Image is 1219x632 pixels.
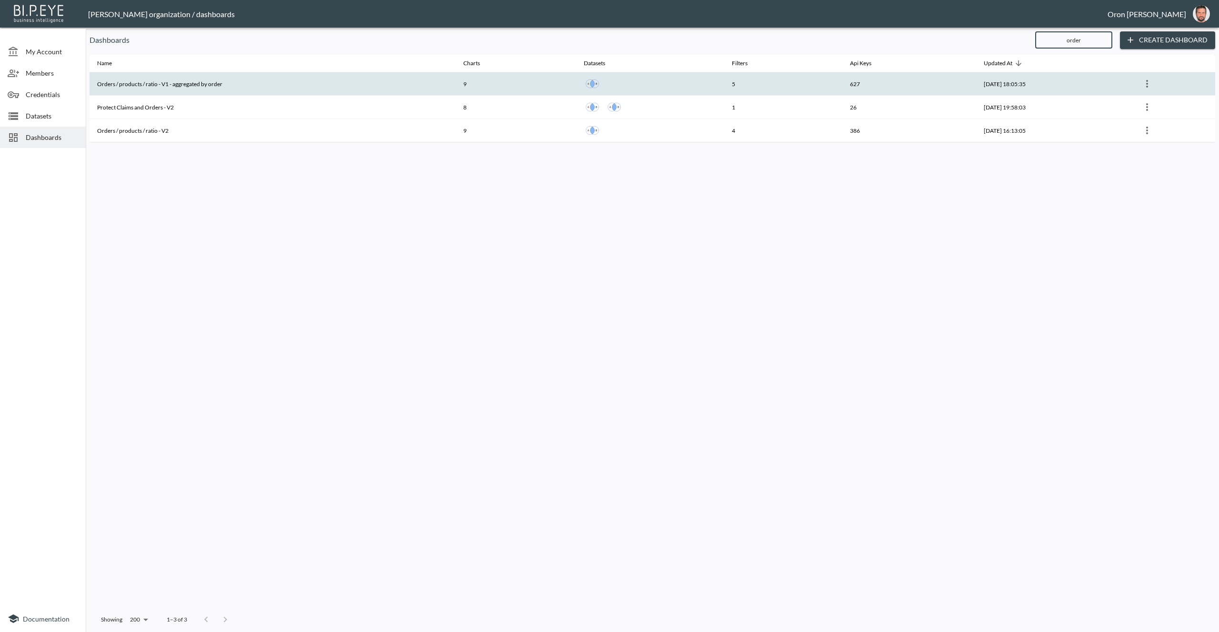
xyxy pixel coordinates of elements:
th: {"type":"div","key":null,"ref":null,"props":{"style":{"display":"flex","gap":10},"children":[{"ty... [576,96,724,119]
img: f7df4f0b1e237398fe25aedd0497c453 [1193,5,1210,22]
th: 386 [842,119,976,142]
th: {"type":{"isMobxInjector":true,"displayName":"inject-with-userStore-stripeStore-dashboardsStore(O... [1132,72,1215,96]
img: inner join icon [586,77,599,90]
span: Documentation [23,615,70,623]
button: more [1139,99,1155,115]
span: Members [26,68,78,78]
img: inner join icon [586,100,599,114]
div: Filters [732,58,748,69]
span: Api Keys [850,58,884,69]
th: 627 [842,72,976,96]
div: Charts [463,58,480,69]
div: Oron [PERSON_NAME] [1108,10,1186,19]
div: 200 [126,613,151,626]
p: 1–3 of 3 [167,615,187,623]
span: Charts [463,58,492,69]
span: Datasets [584,58,618,69]
button: Create Dashboard [1120,31,1215,49]
span: Dashboards [26,132,78,142]
th: 4 [724,119,842,142]
button: oron@bipeye.com [1186,2,1217,25]
th: 2025-07-07, 18:05:35 [976,72,1132,96]
th: Orders / products / ratio - V1 - aggregated by order [90,72,456,96]
img: inner join icon [608,100,621,114]
span: Credentials [26,89,78,99]
th: 1 [724,96,842,119]
span: Filters [732,58,760,69]
a: Shopify Orders + Swap Returns V1 [584,75,601,92]
th: {"type":"div","key":null,"ref":null,"props":{"style":{"display":"flex","gap":10},"children":[{"ty... [576,72,724,96]
th: 2025-05-31, 19:58:03 [976,96,1132,119]
th: {"type":"div","key":null,"ref":null,"props":{"style":{"display":"flex","gap":10},"children":[{"ty... [576,119,724,142]
img: inner join icon [586,124,599,137]
span: My Account [26,47,78,57]
th: 9 [456,119,577,142]
button: more [1139,76,1155,91]
th: 26 [842,96,976,119]
th: 2025-05-06, 16:13:05 [976,119,1132,142]
a: Protect Orders Flat v2 [584,99,601,116]
button: more [1139,123,1155,138]
div: Api Keys [850,58,871,69]
a: Shopify Orders + Swap Returns V2 [584,122,601,139]
div: Name [97,58,112,69]
div: Updated At [984,58,1012,69]
th: 9 [456,72,577,96]
a: Protect Claims Flat v2 [606,99,623,116]
th: 5 [724,72,842,96]
th: {"type":{"isMobxInjector":true,"displayName":"inject-with-userStore-stripeStore-dashboardsStore(O... [1132,119,1215,142]
th: Protect Claims and Orders - V2 [90,96,456,119]
th: {"type":{"isMobxInjector":true,"displayName":"inject-with-userStore-stripeStore-dashboardsStore(O... [1132,96,1215,119]
th: 8 [456,96,577,119]
span: Updated At [984,58,1025,69]
img: bipeye-logo [12,2,67,24]
p: Dashboards [90,34,1028,46]
div: Datasets [584,58,605,69]
span: Name [97,58,124,69]
input: Search dashboards [1035,28,1112,52]
th: Orders / products / ratio - V2 [90,119,456,142]
div: [PERSON_NAME] organization / dashboards [88,10,1108,19]
span: Datasets [26,111,78,121]
p: Showing [101,615,122,623]
a: Documentation [8,613,78,624]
